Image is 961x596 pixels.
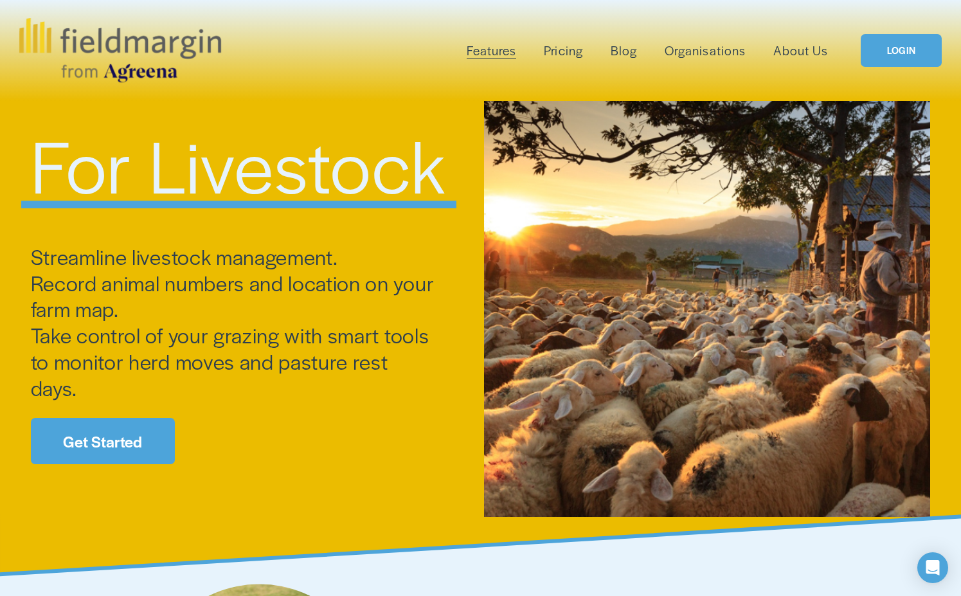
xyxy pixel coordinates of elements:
a: Pricing [544,40,582,61]
span: For Livestock [31,113,447,215]
a: Blog [611,40,637,61]
a: folder dropdown [467,40,516,61]
a: Organisations [665,40,745,61]
span: Streamline livestock management. Record animal numbers and location on your farm map. Take contro... [31,242,439,402]
a: Get Started [31,418,175,464]
div: Open Intercom Messenger [917,552,948,583]
a: LOGIN [861,34,942,67]
span: Features [467,41,516,60]
a: About Us [773,40,828,61]
img: fieldmargin.com [19,18,221,82]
